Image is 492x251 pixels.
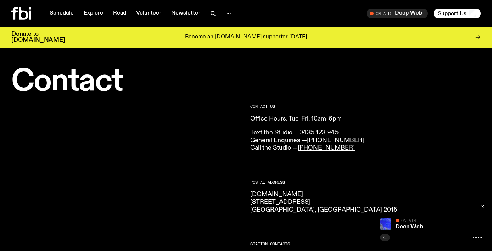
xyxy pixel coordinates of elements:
[438,10,466,17] span: Support Us
[299,129,339,136] a: 0435 123 945
[132,9,166,18] a: Volunteer
[167,9,205,18] a: Newsletter
[298,145,355,151] a: [PHONE_NUMBER]
[185,34,307,40] p: Become an [DOMAIN_NAME] supporter [DATE]
[11,67,242,96] h1: Contact
[367,9,428,18] button: On AirDeep Web
[401,218,416,223] span: On Air
[434,9,481,18] button: Support Us
[396,224,423,230] a: Deep Web
[11,31,65,43] h3: Donate to [DOMAIN_NAME]
[250,242,481,246] h2: Station Contacts
[79,9,107,18] a: Explore
[250,191,481,214] p: [DOMAIN_NAME] [STREET_ADDRESS] [GEOGRAPHIC_DATA], [GEOGRAPHIC_DATA] 2015
[45,9,78,18] a: Schedule
[250,180,481,184] h2: Postal Address
[380,218,391,230] img: An abstract artwork, in bright blue with amorphous shapes, illustrated shimmers and small drawn c...
[109,9,130,18] a: Read
[250,129,481,152] p: Text the Studio — General Enquiries — Call the Studio —
[250,105,481,108] h2: CONTACT US
[250,115,481,123] p: Office Hours: Tue-Fri, 10am-6pm
[307,137,364,144] a: [PHONE_NUMBER]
